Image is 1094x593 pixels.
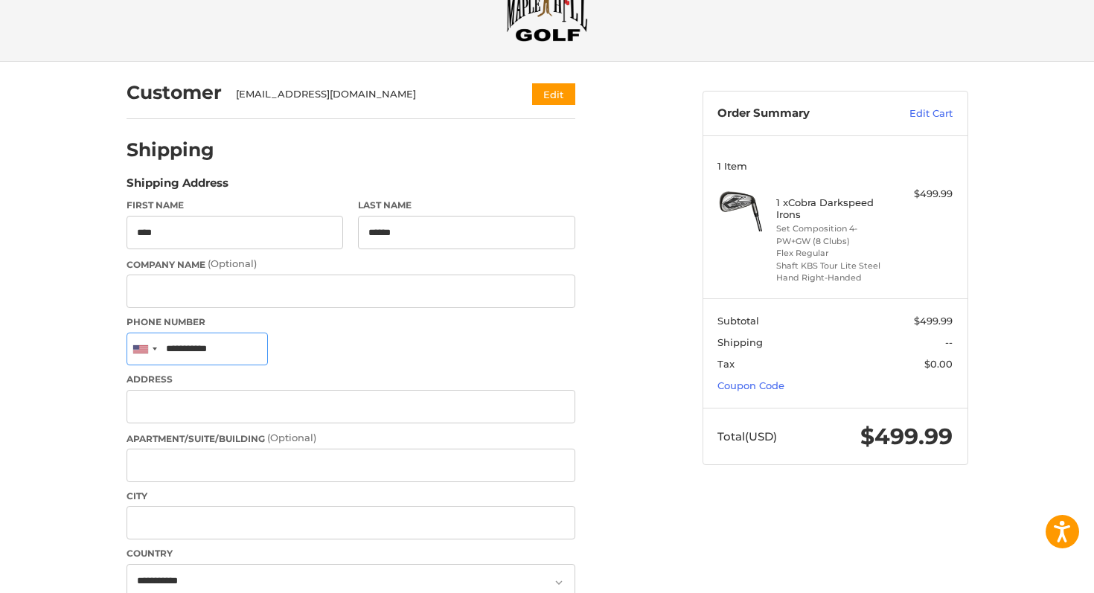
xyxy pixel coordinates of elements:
h3: Order Summary [717,106,877,121]
legend: Shipping Address [127,175,228,199]
div: $499.99 [894,187,953,202]
label: Country [127,547,575,560]
label: Last Name [358,199,575,212]
label: City [127,490,575,503]
a: Edit Cart [877,106,953,121]
label: First Name [127,199,344,212]
h4: 1 x Cobra Darkspeed Irons [776,196,890,221]
span: $499.99 [860,423,953,450]
span: $499.99 [914,315,953,327]
li: Flex Regular [776,247,890,260]
h2: Shipping [127,138,214,161]
label: Company Name [127,257,575,272]
span: Shipping [717,336,763,348]
span: Subtotal [717,315,759,327]
label: Address [127,373,575,386]
span: Tax [717,358,735,370]
small: (Optional) [267,432,316,443]
div: [EMAIL_ADDRESS][DOMAIN_NAME] [236,87,503,102]
li: Hand Right-Handed [776,272,890,284]
a: Coupon Code [717,379,784,391]
span: Total (USD) [717,429,777,443]
h3: 1 Item [717,160,953,172]
li: Set Composition 4-PW+GW (8 Clubs) [776,222,890,247]
span: -- [945,336,953,348]
div: United States: +1 [127,333,161,365]
span: $0.00 [924,358,953,370]
label: Phone Number [127,315,575,329]
label: Apartment/Suite/Building [127,431,575,446]
button: Edit [532,83,575,105]
h2: Customer [127,81,222,104]
li: Shaft KBS Tour Lite Steel [776,260,890,272]
small: (Optional) [208,257,257,269]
